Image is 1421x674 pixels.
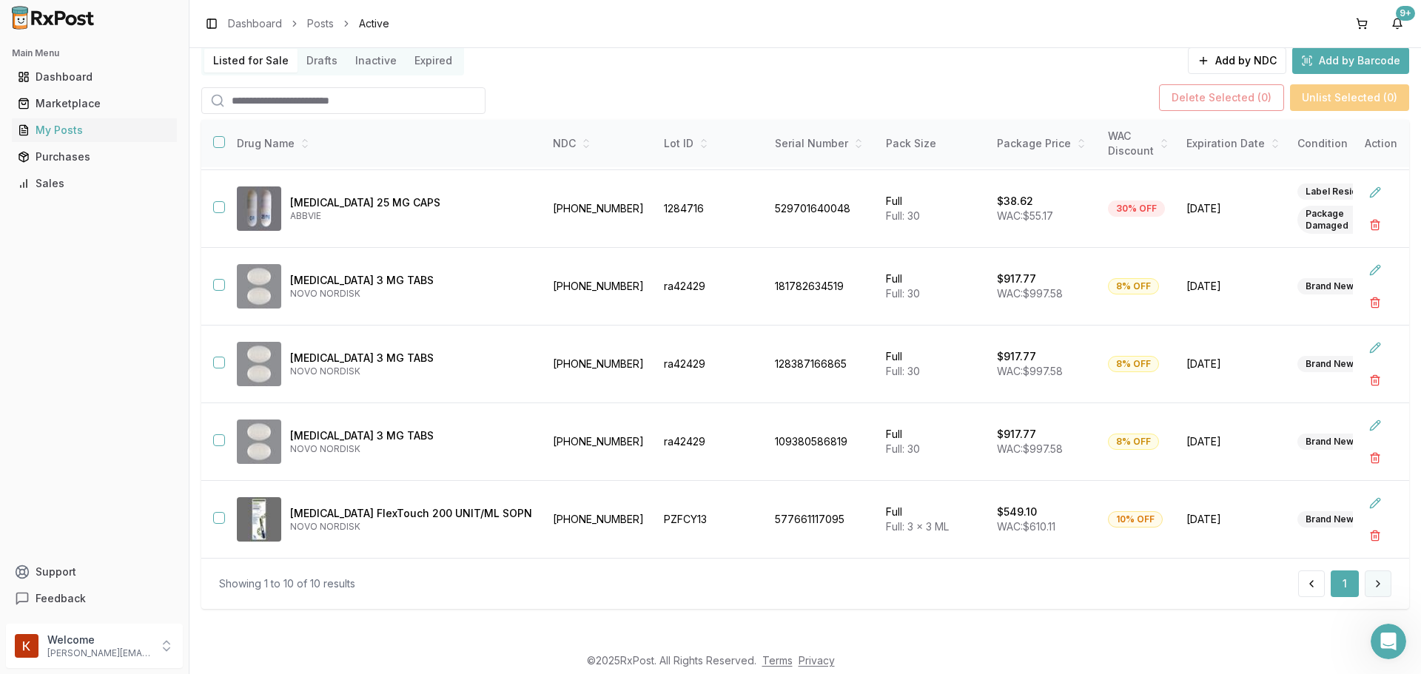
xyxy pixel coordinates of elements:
p: [PERSON_NAME][EMAIL_ADDRESS][DOMAIN_NAME] [47,647,150,659]
p: [MEDICAL_DATA] 3 MG TABS [290,428,532,443]
span: Full: 3 x 3 ML [886,520,949,533]
button: My Posts [6,118,183,142]
span: [DATE] [1186,434,1280,449]
td: Full [877,248,988,326]
span: [DATE] [1186,279,1280,294]
td: PZFCY13 [655,481,766,559]
td: Full [877,481,988,559]
td: [PHONE_NUMBER] [544,403,655,481]
div: Drug Name [237,136,532,151]
p: [MEDICAL_DATA] 3 MG TABS [290,351,532,365]
div: NDC [553,136,646,151]
div: Package Damaged [1297,206,1391,234]
p: $38.62 [997,194,1033,209]
span: Active [359,16,389,31]
td: Full [877,326,988,403]
div: Lot ID [664,136,757,151]
button: Listed for Sale [204,49,298,73]
button: Marketplace [6,92,183,115]
td: ra42429 [655,403,766,481]
div: 10% OFF [1108,511,1163,528]
button: Drafts [298,49,346,73]
span: Full: 30 [886,287,920,300]
th: Pack Size [877,120,988,168]
button: Edit [1362,490,1388,516]
div: Expiration Date [1186,136,1280,151]
td: 109380586819 [766,403,877,481]
iframe: Intercom live chat [1371,624,1406,659]
p: [MEDICAL_DATA] FlexTouch 200 UNIT/ML SOPN [290,506,532,521]
button: Delete [1362,212,1388,238]
a: Privacy [799,654,835,667]
p: [MEDICAL_DATA] 25 MG CAPS [290,195,532,210]
a: Marketplace [12,90,177,117]
td: ra42429 [655,326,766,403]
span: [DATE] [1186,512,1280,527]
p: ABBVIE [290,210,532,222]
span: Full: 30 [886,209,920,222]
a: Terms [762,654,793,667]
div: 8% OFF [1108,434,1159,450]
button: Edit [1362,412,1388,439]
button: Edit [1362,257,1388,283]
div: Label Residue [1297,183,1377,200]
span: Full: 30 [886,442,920,455]
span: WAC: $997.58 [997,365,1063,377]
td: [PHONE_NUMBER] [544,248,655,326]
td: 181782634519 [766,248,877,326]
a: Purchases [12,144,177,170]
td: 529701640048 [766,170,877,248]
button: 9+ [1385,12,1409,36]
button: Purchases [6,145,183,169]
span: [DATE] [1186,357,1280,371]
td: Full [877,403,988,481]
p: $917.77 [997,272,1036,286]
span: WAC: $997.58 [997,287,1063,300]
a: Posts [307,16,334,31]
div: Dashboard [18,70,171,84]
div: 30% OFF [1108,200,1165,217]
th: Action [1353,120,1409,168]
td: 128387166865 [766,326,877,403]
div: Sales [18,176,171,191]
img: RxPost Logo [6,6,101,30]
button: Support [6,559,183,585]
div: Package Price [997,136,1090,151]
button: Dashboard [6,65,183,89]
a: Dashboard [12,64,177,90]
p: $917.77 [997,427,1036,442]
div: Showing 1 to 10 of 10 results [219,576,355,591]
td: [PHONE_NUMBER] [544,326,655,403]
p: Welcome [47,633,150,647]
span: [DATE] [1186,201,1280,216]
div: 8% OFF [1108,356,1159,372]
div: Brand New [1297,434,1362,450]
button: Edit [1362,334,1388,361]
button: Delete [1362,522,1388,549]
div: Marketplace [18,96,171,111]
button: Add by Barcode [1292,47,1409,74]
button: Delete [1362,445,1388,471]
span: WAC: $997.58 [997,442,1063,455]
div: Purchases [18,149,171,164]
div: WAC Discount [1108,129,1169,158]
td: Full [877,170,988,248]
nav: breadcrumb [228,16,389,31]
button: Delete [1362,289,1388,316]
div: 8% OFF [1108,278,1159,294]
div: Brand New [1297,356,1362,372]
div: Serial Number [775,136,868,151]
img: Tresiba FlexTouch 200 UNIT/ML SOPN [237,497,281,542]
button: Delete [1362,367,1388,394]
p: NOVO NORDISK [290,288,532,300]
td: ra42429 [655,248,766,326]
div: Brand New [1297,278,1362,294]
span: Feedback [36,591,86,606]
p: NOVO NORDISK [290,365,532,377]
button: 1 [1331,570,1359,597]
h2: Main Menu [12,47,177,59]
p: [MEDICAL_DATA] 3 MG TABS [290,273,532,288]
p: NOVO NORDISK [290,521,532,533]
div: 9+ [1396,6,1415,21]
div: My Posts [18,123,171,138]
